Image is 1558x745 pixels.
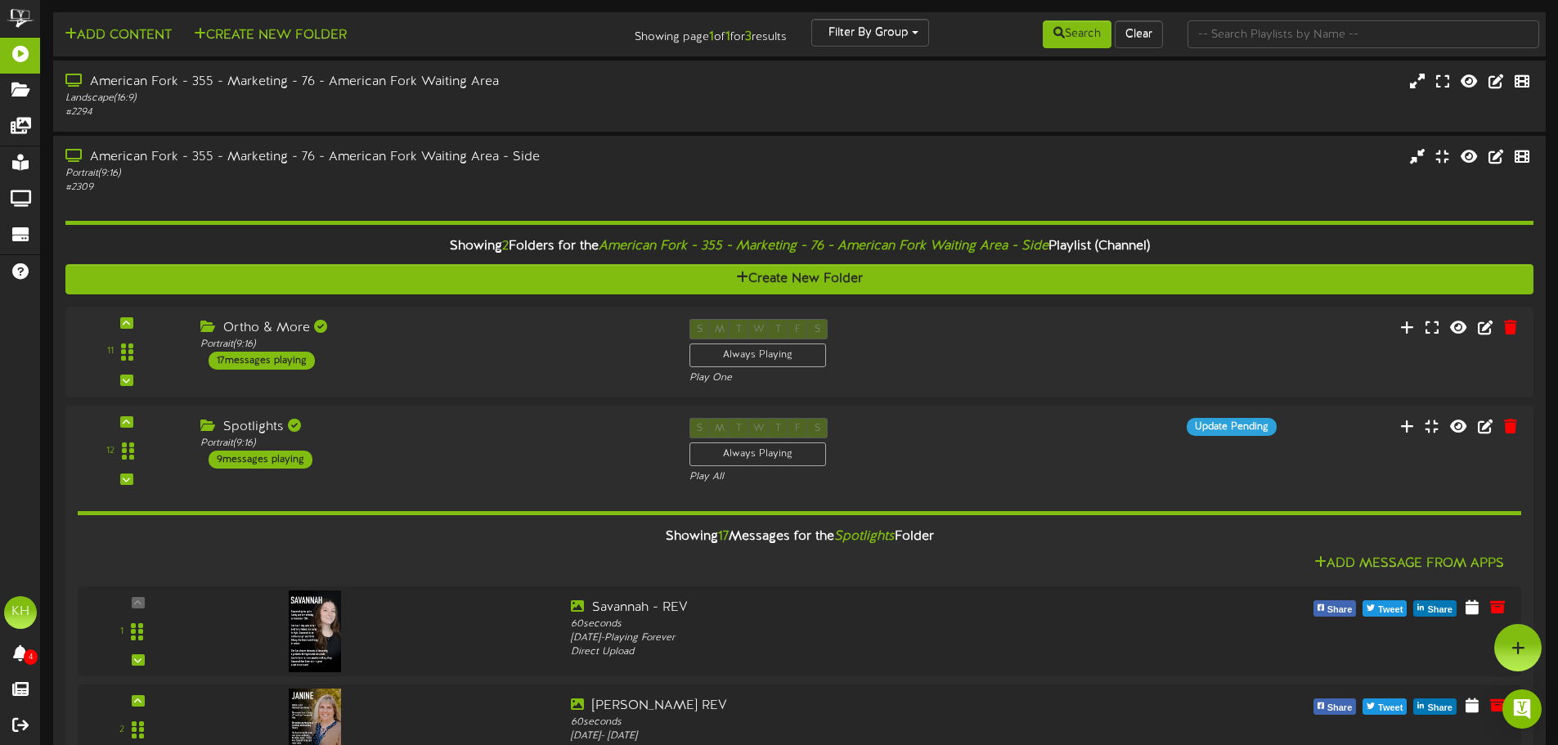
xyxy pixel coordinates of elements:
[571,631,1147,645] div: [DATE] - Playing Forever
[65,167,662,181] div: Portrait ( 9:16 )
[1313,698,1357,715] button: Share
[811,19,929,47] button: Filter By Group
[571,716,1147,729] div: 60 seconds
[571,697,1147,716] div: [PERSON_NAME] REV
[599,239,1048,254] i: American Fork - 355 - Marketing - 76 - American Fork Waiting Area - Side
[1313,600,1357,617] button: Share
[571,599,1147,617] div: Savannah - REV
[571,729,1147,743] div: [DATE] - [DATE]
[1188,20,1539,48] input: -- Search Playlists by Name --
[1363,698,1407,715] button: Tweet
[1413,698,1457,715] button: Share
[1375,601,1406,619] span: Tweet
[106,444,114,458] div: 12
[200,437,665,451] div: Portrait ( 9:16 )
[549,19,799,47] div: Showing page of for results
[200,418,665,437] div: Spotlights
[107,344,114,358] div: 11
[4,596,37,629] div: KH
[65,181,662,195] div: # 2309
[60,25,177,46] button: Add Content
[1043,20,1111,48] button: Search
[65,519,1533,554] div: Showing Messages for the Folder
[24,649,38,665] span: 4
[689,343,826,367] div: Always Playing
[834,529,895,544] i: Spotlights
[718,529,729,544] span: 17
[209,352,315,370] div: 17 messages playing
[200,338,665,352] div: Portrait ( 9:16 )
[689,470,1032,484] div: Play All
[725,29,730,44] strong: 1
[209,451,312,469] div: 9 messages playing
[53,229,1546,264] div: Showing Folders for the Playlist (Channel)
[65,105,662,119] div: # 2294
[189,25,352,46] button: Create New Folder
[65,92,662,105] div: Landscape ( 16:9 )
[709,29,714,44] strong: 1
[1424,601,1456,619] span: Share
[200,319,665,338] div: Ortho & More
[502,239,509,254] span: 2
[1502,689,1542,729] div: Open Intercom Messenger
[65,73,662,92] div: American Fork - 355 - Marketing - 76 - American Fork Waiting Area
[1115,20,1163,48] button: Clear
[571,617,1147,631] div: 60 seconds
[689,442,826,466] div: Always Playing
[1375,699,1406,717] span: Tweet
[1324,601,1356,619] span: Share
[571,645,1147,659] div: Direct Upload
[1413,600,1457,617] button: Share
[1309,554,1509,574] button: Add Message From Apps
[1324,699,1356,717] span: Share
[1187,418,1277,436] div: Update Pending
[1363,600,1407,617] button: Tweet
[65,264,1533,294] button: Create New Folder
[689,371,1032,385] div: Play One
[1424,699,1456,717] span: Share
[65,148,662,167] div: American Fork - 355 - Marketing - 76 - American Fork Waiting Area - Side
[289,590,341,672] img: 42803cf3-2923-4be6-8c39-aab0b647ec0b.jpg
[745,29,752,44] strong: 3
